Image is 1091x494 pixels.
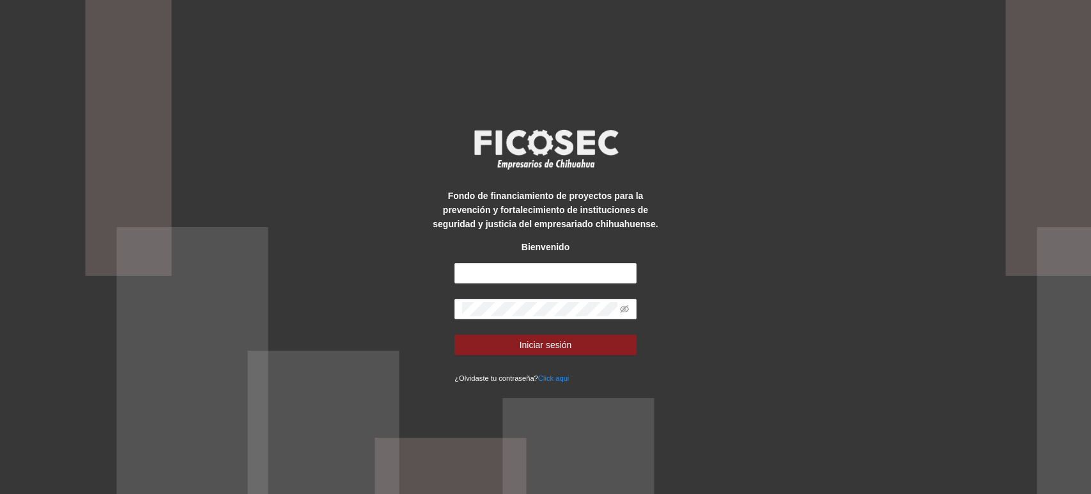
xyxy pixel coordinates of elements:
span: Iniciar sesión [520,338,572,352]
button: Iniciar sesión [454,335,637,355]
small: ¿Olvidaste tu contraseña? [454,374,569,382]
strong: Fondo de financiamiento de proyectos para la prevención y fortalecimiento de instituciones de seg... [433,191,658,229]
a: Click aqui [538,374,569,382]
span: eye-invisible [620,305,629,314]
strong: Bienvenido [522,242,569,252]
img: logo [466,125,626,173]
